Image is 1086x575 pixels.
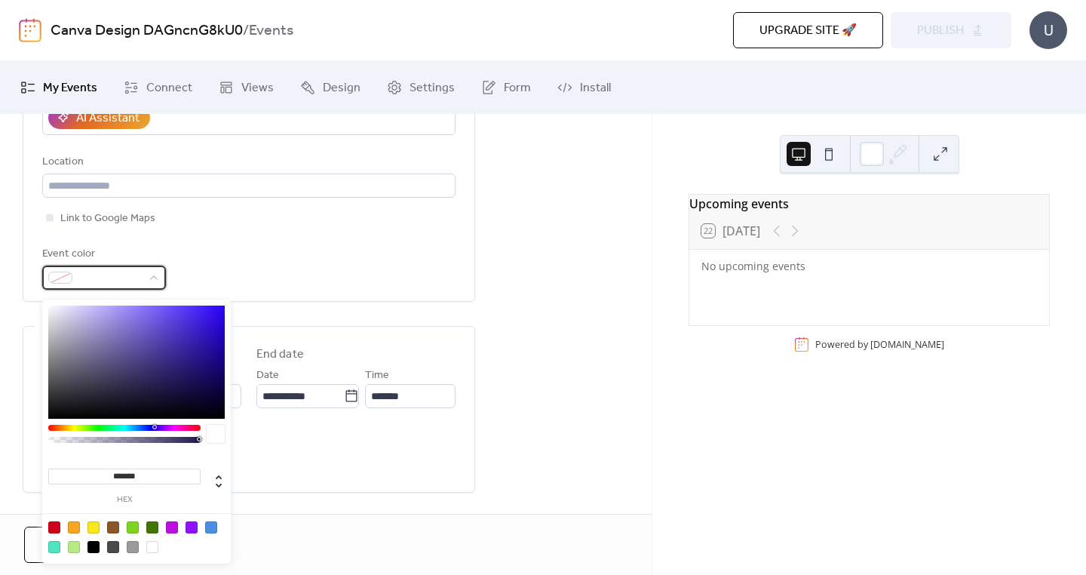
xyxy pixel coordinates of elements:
[68,521,80,533] div: #F5A623
[504,79,531,97] span: Form
[48,521,60,533] div: #D0021B
[243,17,249,45] b: /
[42,245,163,263] div: Event color
[410,79,455,97] span: Settings
[580,79,611,97] span: Install
[146,541,158,553] div: #FFFFFF
[207,67,285,108] a: Views
[256,367,279,385] span: Date
[87,521,100,533] div: #F8E71C
[112,67,204,108] a: Connect
[48,496,201,504] label: hex
[107,521,119,533] div: #8B572A
[68,541,80,553] div: #B8E986
[365,367,389,385] span: Time
[19,18,41,42] img: logo
[146,521,158,533] div: #417505
[241,79,274,97] span: Views
[186,521,198,533] div: #9013FE
[815,338,944,351] div: Powered by
[42,153,452,171] div: Location
[166,521,178,533] div: #BD10E0
[733,12,883,48] button: Upgrade site 🚀
[289,67,372,108] a: Design
[51,17,243,45] a: Canva Design DAGncnG8kU0
[48,541,60,553] div: #50E3C2
[759,22,857,40] span: Upgrade site 🚀
[146,79,192,97] span: Connect
[24,527,123,563] button: Cancel
[127,521,139,533] div: #7ED321
[9,67,109,108] a: My Events
[205,521,217,533] div: #4A90E2
[870,338,944,351] a: [DOMAIN_NAME]
[87,541,100,553] div: #000000
[48,106,150,129] button: AI Assistant
[127,541,139,553] div: #9B9B9B
[546,67,622,108] a: Install
[107,541,119,553] div: #4A4A4A
[701,259,1037,273] div: No upcoming events
[76,109,140,128] div: AI Assistant
[43,79,97,97] span: My Events
[470,67,542,108] a: Form
[376,67,466,108] a: Settings
[1029,11,1067,49] div: U
[689,195,1049,213] div: Upcoming events
[249,17,293,45] b: Events
[323,79,360,97] span: Design
[256,346,304,364] div: End date
[60,210,155,228] span: Link to Google Maps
